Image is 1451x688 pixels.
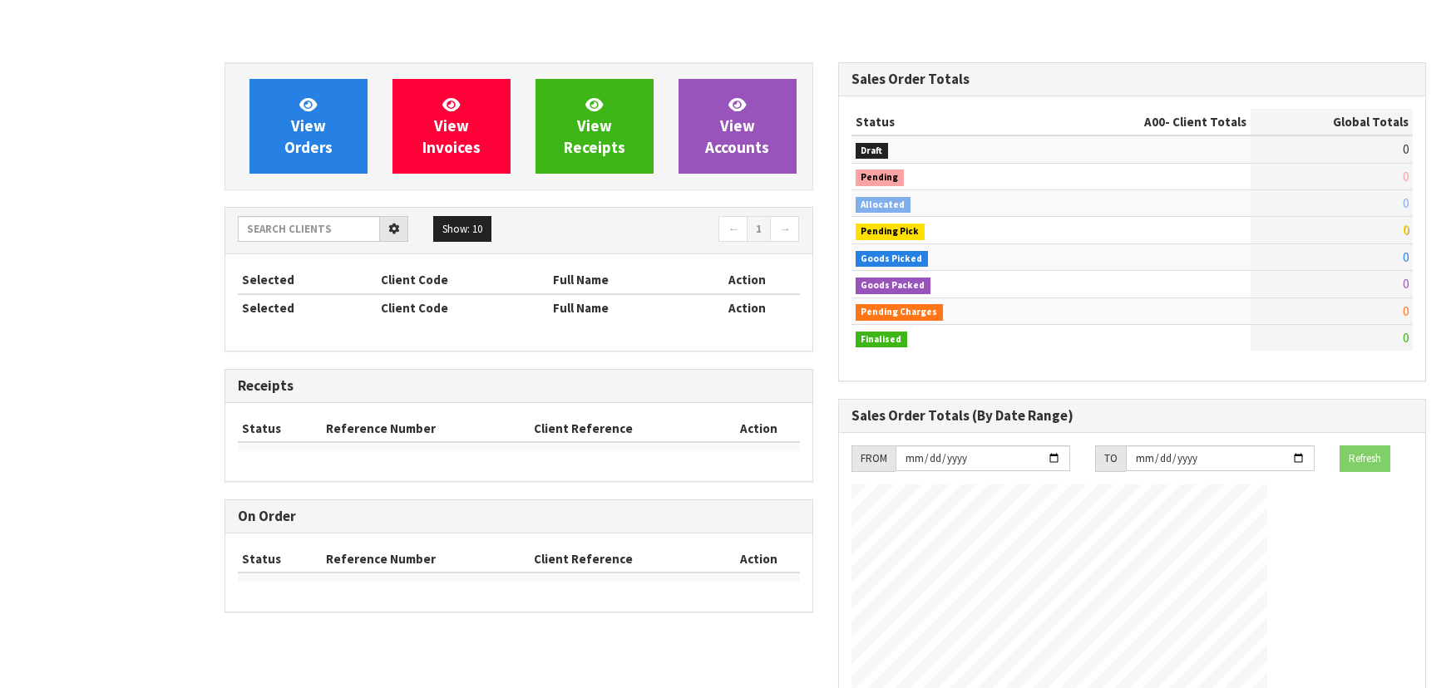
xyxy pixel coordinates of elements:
span: 0 [1403,222,1409,238]
span: View Orders [284,95,333,157]
span: View Accounts [705,95,769,157]
div: TO [1095,445,1126,472]
th: Client Code [377,294,550,321]
span: A00 [1144,114,1165,130]
span: View Invoices [422,95,481,157]
th: - Client Totals [1037,109,1251,135]
a: ← [718,216,748,243]
span: 0 [1403,276,1409,292]
th: Client Reference [530,546,719,573]
th: Selected [238,294,377,321]
th: Full Name [549,267,695,293]
span: 0 [1403,141,1409,157]
span: Finalised [856,332,908,348]
span: 0 [1403,303,1409,319]
th: Client Code [377,267,550,293]
h3: Sales Order Totals (By Date Range) [851,408,1414,424]
th: Global Totals [1251,109,1413,135]
span: Pending [856,170,905,186]
th: Status [238,546,322,573]
th: Status [851,109,1037,135]
span: 0 [1403,249,1409,265]
button: Refresh [1340,445,1390,472]
a: 1 [747,216,771,243]
nav: Page navigation [531,216,800,245]
span: 0 [1403,195,1409,211]
th: Full Name [549,294,695,321]
a: ViewOrders [249,79,368,174]
th: Action [718,546,799,573]
h3: Sales Order Totals [851,71,1414,87]
th: Action [718,415,799,442]
th: Status [238,415,322,442]
span: Pending Charges [856,304,944,321]
div: FROM [851,445,896,472]
th: Reference Number [322,546,530,573]
span: View Receipts [564,95,625,157]
th: Reference Number [322,415,530,442]
a: ViewReceipts [535,79,654,174]
span: Pending Pick [856,224,925,240]
span: Goods Picked [856,251,929,268]
h3: On Order [238,509,800,524]
span: Goods Packed [856,278,931,294]
a: → [770,216,799,243]
th: Action [695,267,800,293]
button: Show: 10 [433,216,491,243]
span: 0 [1403,169,1409,184]
input: Search clients [238,216,380,242]
h3: Receipts [238,378,800,394]
th: Action [695,294,800,321]
span: Draft [856,143,889,160]
th: Client Reference [530,415,719,442]
a: ViewAccounts [679,79,797,174]
a: ViewInvoices [392,79,511,174]
th: Selected [238,267,377,293]
span: 0 [1403,330,1409,346]
span: Allocated [856,197,911,214]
